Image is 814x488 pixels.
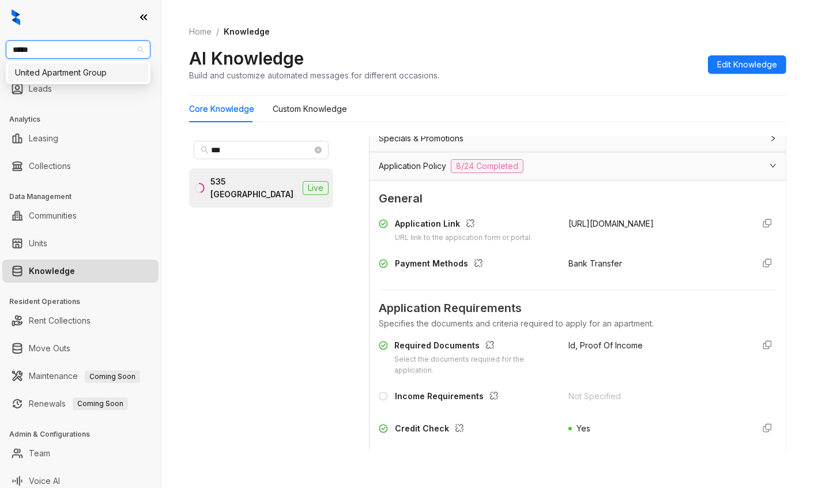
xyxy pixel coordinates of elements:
span: collapsed [770,135,777,142]
div: Custom Knowledge [273,103,347,115]
img: logo [12,9,20,25]
span: close-circle [315,147,322,153]
div: Specifies the documents and criteria required to apply for an apartment. [379,317,777,330]
span: Application Requirements [379,299,777,317]
div: Required Documents [394,339,555,354]
a: Communities [29,204,77,227]
li: Maintenance [2,365,159,388]
span: Yes [576,423,590,433]
h3: Resident Operations [9,296,161,307]
a: Rent Collections [29,309,91,332]
a: RenewalsComing Soon [29,392,128,415]
div: Payment Methods [395,257,488,272]
li: Units [2,232,159,255]
div: Income Requirements [395,390,503,405]
span: expanded [770,162,777,169]
li: Team [2,442,159,465]
h3: Data Management [9,192,161,202]
li: Renewals [2,392,159,415]
button: Edit Knowledge [708,55,786,74]
a: Team [29,442,50,465]
h3: Admin & Configurations [9,429,161,440]
span: Coming Soon [73,397,128,410]
span: Specials & Promotions [379,132,463,145]
div: Select the documents required for the application. [394,354,555,376]
li: Leasing [2,127,159,150]
div: Core Knowledge [189,103,254,115]
span: 8/24 Completed [451,159,523,173]
a: Move Outs [29,337,70,360]
div: 535 [GEOGRAPHIC_DATA] [210,175,298,201]
a: Leads [29,77,52,100]
h2: AI Knowledge [189,47,304,69]
span: [URL][DOMAIN_NAME] [568,219,654,228]
a: Knowledge [29,260,75,283]
div: Specials & Promotions [370,125,786,152]
span: Knowledge [224,27,270,36]
span: Live [303,181,329,195]
span: Coming Soon [85,370,140,383]
li: Move Outs [2,337,159,360]
a: Leasing [29,127,58,150]
li: Communities [2,204,159,227]
div: Application Policy8/24 Completed [370,152,786,180]
div: URL link to the application form or portal. [395,232,532,243]
a: Units [29,232,47,255]
span: Application Policy [379,160,446,172]
li: Knowledge [2,260,159,283]
span: Edit Knowledge [717,58,777,71]
div: Build and customize automated messages for different occasions. [189,69,439,81]
span: Bank Transfer [568,258,622,268]
li: / [216,25,219,38]
div: United Apartment Group [15,66,141,79]
div: Application Link [395,217,532,232]
a: Collections [29,155,71,178]
a: Home [187,25,214,38]
span: General [379,190,777,208]
div: United Apartment Group [8,63,148,82]
h3: Analytics [9,114,161,125]
div: Not Specified [568,390,744,403]
li: Leads [2,77,159,100]
li: Rent Collections [2,309,159,332]
div: Credit Check [395,422,469,437]
span: Id, Proof Of Income [568,340,643,350]
span: search [201,146,209,154]
li: Collections [2,155,159,178]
